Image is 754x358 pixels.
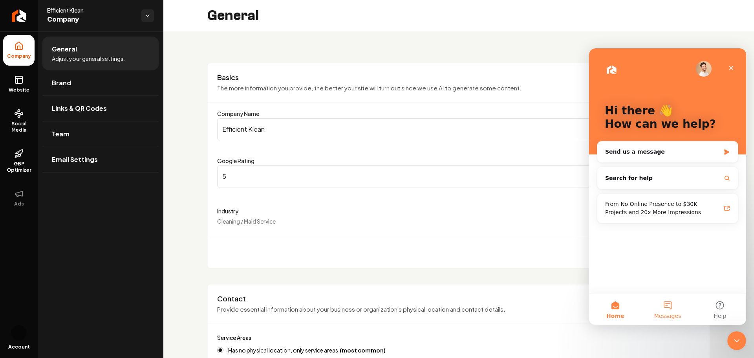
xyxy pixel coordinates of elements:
strong: (most common) [340,347,386,354]
span: Social Media [3,121,35,133]
a: Website [3,69,35,99]
span: Adjust your general settings. [52,55,125,62]
label: Has no physical location, only service areas. [228,347,386,353]
img: Luis Garcia [11,325,27,341]
label: Google Rating [217,157,254,164]
label: Company Name [217,110,259,117]
span: Account [8,344,30,350]
span: Company [4,53,34,59]
span: Team [52,129,70,139]
iframe: Intercom live chat [727,331,746,350]
input: Google Rating [217,165,700,187]
label: Service Areas [217,334,251,341]
span: GBP Optimizer [3,161,35,173]
span: Company [47,14,135,25]
a: Brand [42,70,159,95]
label: Industry [217,206,700,216]
iframe: Intercom live chat [589,48,746,325]
span: Efficient Klean [47,6,135,14]
p: The more information you provide, the better your site will turn out since we use AI to generate ... [217,84,700,93]
input: Company Name [217,118,700,140]
a: Links & QR Codes [42,96,159,121]
span: Brand [52,78,71,88]
span: General [52,44,77,54]
p: Provide essential information about your business or organization's physical location and contact... [217,305,700,314]
span: Links & QR Codes [52,104,107,113]
h2: General [207,8,259,24]
span: Ads [11,201,27,207]
span: Cleaning / Maid Service [217,218,276,225]
button: Open user button [11,325,27,341]
h3: Contact [217,294,700,303]
a: Email Settings [42,147,159,172]
span: Email Settings [52,155,98,164]
a: Team [42,121,159,147]
a: GBP Optimizer [3,143,35,180]
span: Website [5,87,33,93]
img: Rebolt Logo [12,9,26,22]
a: Social Media [3,103,35,140]
button: Ads [3,183,35,213]
h3: Basics [217,73,700,82]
